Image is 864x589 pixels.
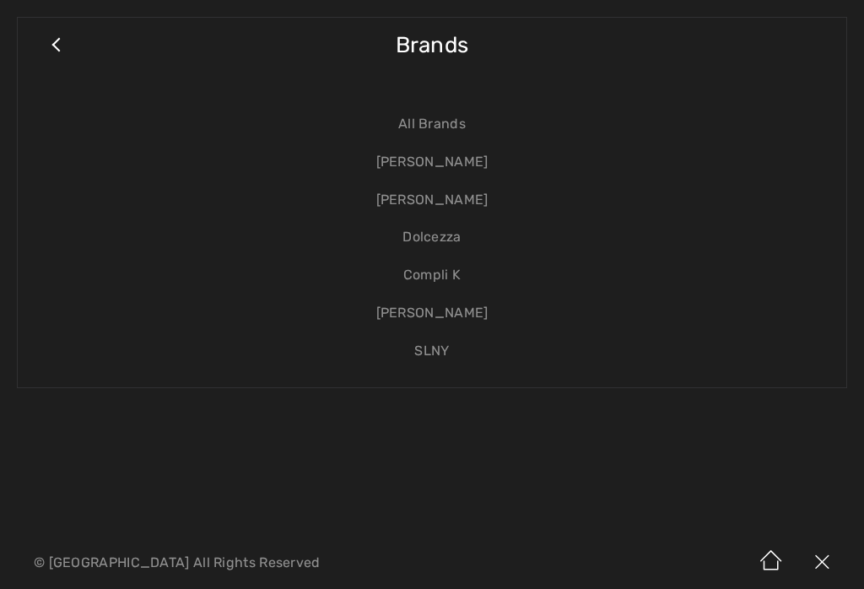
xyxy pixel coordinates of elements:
a: Dolcezza [35,219,829,257]
a: [PERSON_NAME] [35,294,829,332]
a: [PERSON_NAME] [35,181,829,219]
img: Home [746,537,796,589]
img: X [796,537,847,589]
a: SLNY [35,332,829,370]
a: Compli K [35,257,829,294]
a: [PERSON_NAME] [35,143,829,181]
p: © [GEOGRAPHIC_DATA] All Rights Reserved [34,557,508,569]
span: Brands [396,15,469,75]
a: All Brands [35,105,829,143]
